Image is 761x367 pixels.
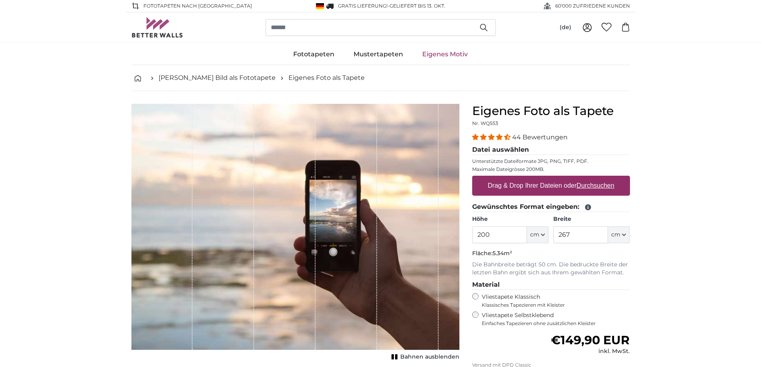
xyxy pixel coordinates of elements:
span: €149,90 EUR [551,333,630,347]
span: Geliefert bis 13. Okt. [389,3,445,9]
div: inkl. MwSt. [551,347,630,355]
img: Deutschland [316,3,324,9]
span: GRATIS Lieferung! [338,3,387,9]
h1: Eigenes Foto als Tapete [472,104,630,118]
span: 5.34m² [493,250,512,257]
p: Unterstützte Dateiformate JPG, PNG, TIFF, PDF. [472,158,630,165]
div: 1 of 1 [131,104,459,363]
span: 4.34 stars [472,133,512,141]
u: Durchsuchen [576,182,614,189]
label: Drag & Drop Ihrer Dateien oder [485,178,618,194]
span: Klassisches Tapezieren mit Kleister [482,302,623,308]
a: Eigenes Foto als Tapete [288,73,365,83]
label: Vliestapete Klassisch [482,293,623,308]
span: Nr. WQ553 [472,120,498,126]
button: (de) [553,20,578,35]
button: cm [608,226,630,243]
span: 60'000 ZUFRIEDENE KUNDEN [555,2,630,10]
span: Fototapeten nach [GEOGRAPHIC_DATA] [143,2,252,10]
nav: breadcrumbs [131,65,630,91]
button: cm [527,226,548,243]
span: Einfaches Tapezieren ohne zusätzlichen Kleister [482,320,630,327]
p: Maximale Dateigrösse 200MB. [472,166,630,173]
legend: Gewünschtes Format eingeben: [472,202,630,212]
label: Breite [553,215,630,223]
legend: Material [472,280,630,290]
p: Die Bahnbreite beträgt 50 cm. Die bedruckte Breite der letzten Bahn ergibt sich aus Ihrem gewählt... [472,261,630,277]
img: Betterwalls [131,17,183,38]
span: cm [530,231,539,239]
a: Mustertapeten [344,44,413,65]
span: 44 Bewertungen [512,133,568,141]
label: Vliestapete Selbstklebend [482,311,630,327]
a: Fototapeten [284,44,344,65]
button: Bahnen ausblenden [389,351,459,363]
span: Bahnen ausblenden [400,353,459,361]
p: Fläche: [472,250,630,258]
label: Höhe [472,215,548,223]
legend: Datei auswählen [472,145,630,155]
a: Eigenes Motiv [413,44,477,65]
span: - [387,3,445,9]
span: cm [611,231,620,239]
a: [PERSON_NAME] Bild als Fototapete [159,73,276,83]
